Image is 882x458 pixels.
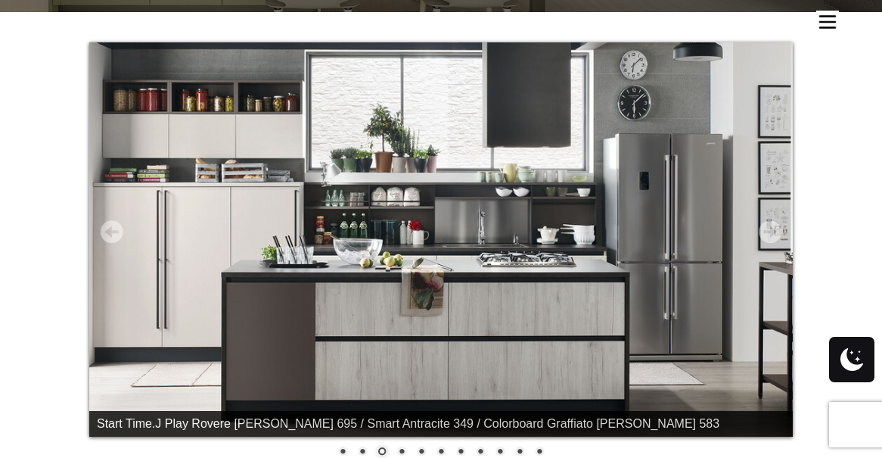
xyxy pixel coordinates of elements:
[759,220,781,243] a: Next
[816,11,839,33] img: burger-menu-svgrepo-com-30x30.jpg
[89,42,793,437] img: Start-Time11-1.jpg
[89,411,793,437] div: Start Time.J Play Rovere [PERSON_NAME] 695 / Smart Antracite 349 / Colorboard Graffiato [PERSON_N...
[101,220,123,243] a: Prev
